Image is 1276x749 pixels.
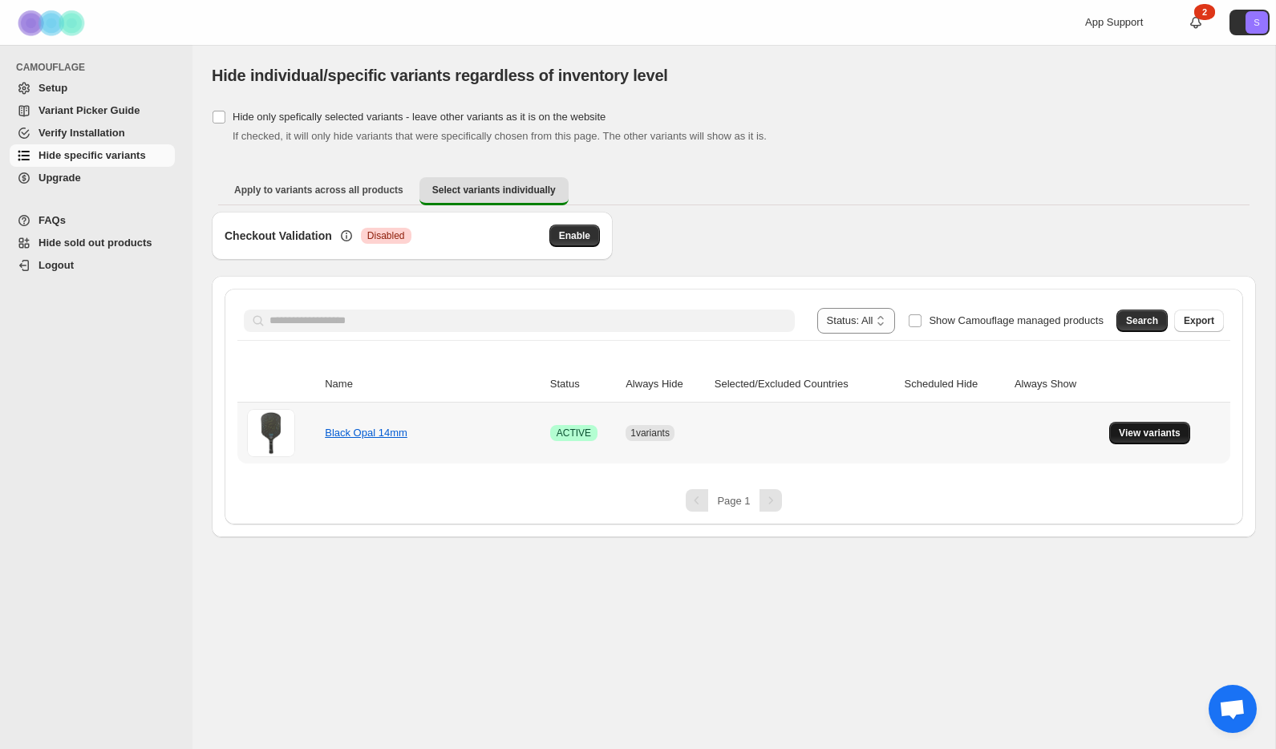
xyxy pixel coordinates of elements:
div: Select variants individually [212,212,1256,537]
a: 2 [1188,14,1204,30]
a: Hide sold out products [10,232,175,254]
span: CAMOUFLAGE [16,61,181,74]
nav: Pagination [237,489,1230,512]
button: Search [1116,310,1168,332]
span: View variants [1119,427,1181,439]
span: If checked, it will only hide variants that were specifically chosen from this page. The other va... [233,130,767,142]
span: Disabled [367,229,405,242]
span: Hide sold out products [38,237,152,249]
th: Name [320,366,545,403]
text: S [1254,18,1259,27]
a: Verify Installation [10,122,175,144]
th: Always Hide [621,366,710,403]
button: View variants [1109,422,1190,444]
span: App Support [1085,16,1143,28]
span: Logout [38,259,74,271]
h3: Checkout Validation [225,228,332,244]
a: Logout [10,254,175,277]
button: Apply to variants across all products [221,177,416,203]
span: Hide only spefically selected variants - leave other variants as it is on the website [233,111,606,123]
a: Hide specific variants [10,144,175,167]
div: Open chat [1209,685,1257,733]
span: Show Camouflage managed products [929,314,1104,326]
span: Variant Picker Guide [38,104,140,116]
span: Avatar with initials S [1246,11,1268,34]
img: Black Opal 14mm [247,409,295,457]
span: Verify Installation [38,127,125,139]
span: Hide specific variants [38,149,146,161]
a: Variant Picker Guide [10,99,175,122]
span: Enable [559,229,590,242]
th: Scheduled Hide [900,366,1010,403]
button: Avatar with initials S [1229,10,1270,35]
span: Upgrade [38,172,81,184]
span: Export [1184,314,1214,327]
span: 1 variants [630,427,670,439]
button: Select variants individually [419,177,569,205]
span: Select variants individually [432,184,556,196]
div: 2 [1194,4,1215,20]
a: Setup [10,77,175,99]
img: Camouflage [13,1,93,45]
th: Always Show [1010,366,1104,403]
span: Page 1 [717,495,750,507]
button: Enable [549,225,600,247]
span: Setup [38,82,67,94]
a: Upgrade [10,167,175,189]
span: Apply to variants across all products [234,184,403,196]
th: Selected/Excluded Countries [710,366,900,403]
a: Black Opal 14mm [325,427,407,439]
a: FAQs [10,209,175,232]
span: FAQs [38,214,66,226]
span: ACTIVE [557,427,591,439]
button: Export [1174,310,1224,332]
th: Status [545,366,621,403]
span: Search [1126,314,1158,327]
span: Hide individual/specific variants regardless of inventory level [212,67,668,84]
